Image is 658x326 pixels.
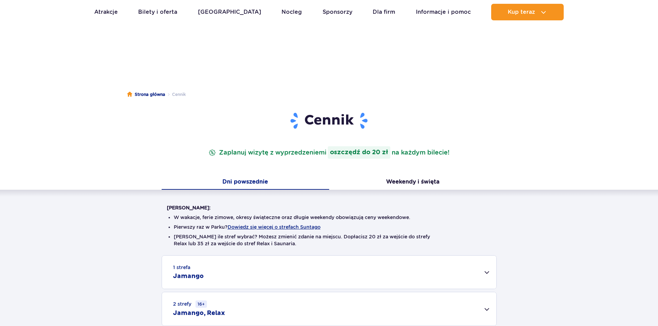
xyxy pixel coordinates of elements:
[323,4,352,20] a: Sponsorzy
[198,4,261,20] a: [GEOGRAPHIC_DATA]
[416,4,471,20] a: Informacje i pomoc
[165,91,186,98] li: Cennik
[282,4,302,20] a: Nocleg
[173,309,225,317] h2: Jamango, Relax
[207,146,451,159] p: Zaplanuj wizytę z wyprzedzeniem na każdym bilecie!
[94,4,118,20] a: Atrakcje
[228,224,321,230] button: Dowiedz się więcej o strefach Suntago
[491,4,564,20] button: Kup teraz
[173,264,190,271] small: 1 strefa
[162,175,329,190] button: Dni powszednie
[167,112,492,130] h1: Cennik
[127,91,165,98] a: Strona główna
[173,300,207,308] small: 2 strefy
[174,233,485,247] li: [PERSON_NAME] ile stref wybrać? Możesz zmienić zdanie na miejscu. Dopłacisz 20 zł za wejście do s...
[329,175,497,190] button: Weekendy i święta
[174,224,485,230] li: Pierwszy raz w Parku?
[138,4,177,20] a: Bilety i oferta
[173,272,204,280] h2: Jamango
[196,300,207,308] small: 16+
[167,205,211,210] strong: [PERSON_NAME]:
[373,4,395,20] a: Dla firm
[174,214,485,221] li: W wakacje, ferie zimowe, okresy świąteczne oraz długie weekendy obowiązują ceny weekendowe.
[508,9,535,15] span: Kup teraz
[328,146,390,159] strong: oszczędź do 20 zł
